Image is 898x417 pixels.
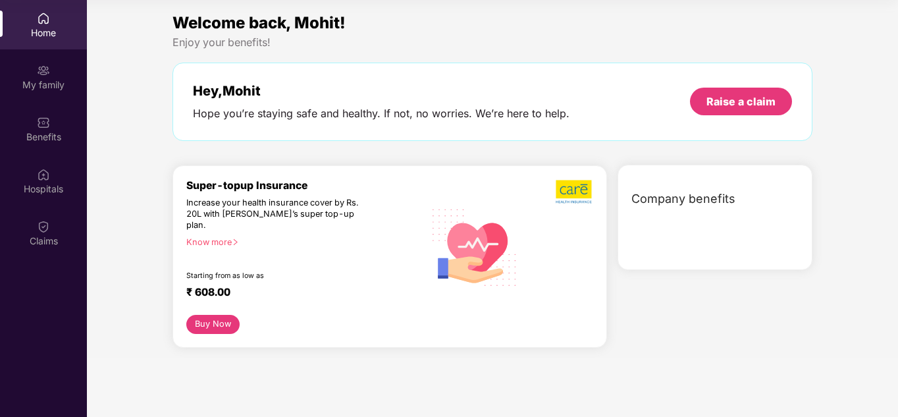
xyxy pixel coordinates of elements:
img: b5dec4f62d2307b9de63beb79f102df3.png [556,179,593,204]
div: Super-topup Insurance [186,179,424,192]
div: Hope you’re staying safe and healthy. If not, no worries. We’re here to help. [193,107,569,121]
img: svg+xml;base64,PHN2ZyB3aWR0aD0iMjAiIGhlaWdodD0iMjAiIHZpZXdCb3g9IjAgMCAyMCAyMCIgZmlsbD0ibm9uZSIgeG... [37,64,50,77]
button: Buy Now [186,315,240,334]
span: Welcome back, Mohit! [172,13,346,32]
span: right [232,238,239,246]
div: Enjoy your benefits! [172,36,812,49]
img: svg+xml;base64,PHN2ZyBpZD0iSG9tZSIgeG1sbnM9Imh0dHA6Ly93d3cudzMub3JnLzIwMDAvc3ZnIiB3aWR0aD0iMjAiIG... [37,12,50,25]
div: Starting from as low as [186,271,368,281]
img: svg+xml;base64,PHN2ZyBpZD0iQ2xhaW0iIHhtbG5zPSJodHRwOi8vd3d3LnczLm9yZy8yMDAwL3N2ZyIgd2lkdGg9IjIwIi... [37,220,50,233]
div: Know more [186,237,416,246]
img: svg+xml;base64,PHN2ZyB4bWxucz0iaHR0cDovL3d3dy53My5vcmcvMjAwMC9zdmciIHhtbG5zOnhsaW5rPSJodHRwOi8vd3... [424,195,526,298]
img: svg+xml;base64,PHN2ZyBpZD0iQmVuZWZpdHMiIHhtbG5zPSJodHRwOi8vd3d3LnczLm9yZy8yMDAwL3N2ZyIgd2lkdGg9Ij... [37,116,50,129]
div: Increase your health insurance cover by Rs. 20L with [PERSON_NAME]’s super top-up plan. [186,198,367,231]
span: Company benefits [631,190,735,208]
div: Hey, Mohit [193,83,569,99]
img: svg+xml;base64,PHN2ZyBpZD0iSG9zcGl0YWxzIiB4bWxucz0iaHR0cDovL3d3dy53My5vcmcvMjAwMC9zdmciIHdpZHRoPS... [37,168,50,181]
div: ₹ 608.00 [186,286,411,302]
div: Raise a claim [706,94,776,109]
